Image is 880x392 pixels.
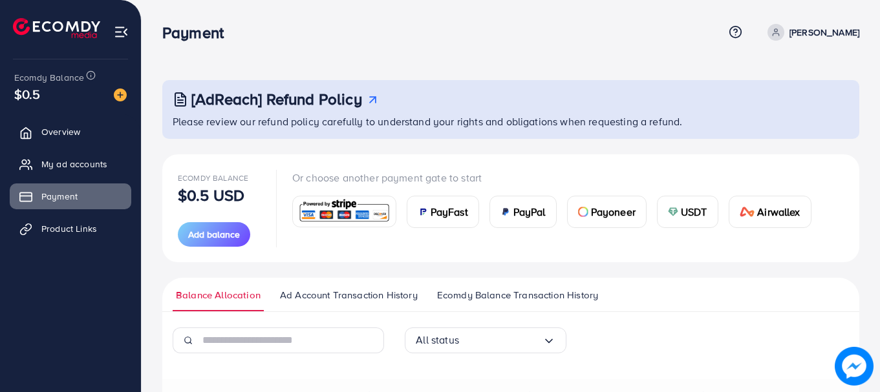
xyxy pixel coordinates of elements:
[740,207,755,217] img: card
[757,204,800,220] span: Airwallex
[459,330,542,350] input: Search for option
[416,330,459,350] span: All status
[114,88,127,101] img: image
[668,207,678,217] img: card
[41,158,107,170] span: My ad accounts
[173,114,852,129] p: Please review our refund policy carefully to understand your rights and obligations when requesti...
[762,24,859,41] a: [PERSON_NAME]
[657,196,718,228] a: cardUSDT
[292,196,396,227] a: card
[489,196,557,228] a: cardPayPal
[10,216,131,242] a: Product Links
[567,196,647,228] a: cardPayoneer
[578,207,588,217] img: card
[437,288,598,302] span: Ecomdy Balance Transaction History
[789,25,859,40] p: [PERSON_NAME]
[500,207,511,217] img: card
[280,288,418,302] span: Ad Account Transaction History
[681,204,707,220] span: USDT
[41,190,78,203] span: Payment
[591,204,636,220] span: Payoneer
[178,172,248,183] span: Ecomdy Balance
[292,170,822,185] p: Or choose another payment gate to start
[10,151,131,177] a: My ad accounts
[729,196,811,228] a: cardAirwallex
[431,204,468,220] span: PayFast
[188,228,240,241] span: Add balance
[513,204,546,220] span: PayPal
[178,187,244,203] p: $0.5 USD
[41,125,80,138] span: Overview
[191,90,362,108] h3: [AdReach] Refund Policy
[114,25,129,39] img: menu
[162,23,234,42] h3: Payment
[176,288,261,302] span: Balance Allocation
[41,222,97,235] span: Product Links
[10,119,131,145] a: Overview
[405,327,566,353] div: Search for option
[835,347,874,386] img: image
[13,18,100,38] img: logo
[178,222,250,247] button: Add balance
[407,196,479,228] a: cardPayFast
[14,71,84,84] span: Ecomdy Balance
[297,198,392,225] img: card
[418,207,428,217] img: card
[10,183,131,209] a: Payment
[14,85,41,103] span: $0.5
